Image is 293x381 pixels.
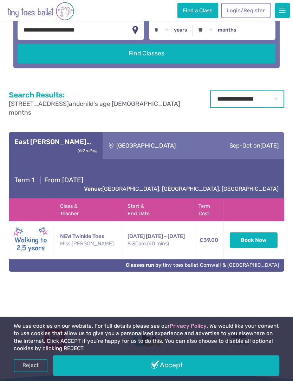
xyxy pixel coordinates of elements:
span: [STREET_ADDRESS] [9,100,69,107]
span: Term 1 [14,176,34,184]
td: NEW Twinkle Toes [56,221,123,259]
label: months [218,27,236,33]
a: Accept [53,355,279,376]
strong: Venue: [84,185,102,192]
span: | [36,176,44,184]
a: Classes run by:tiny toes ballet Cornwall & [GEOGRAPHIC_DATA] [126,262,279,268]
small: 8:30am (40 mins) [128,240,190,247]
img: Walking to Twinkle New (May 2025) [13,225,48,255]
small: Miss [PERSON_NAME] [60,240,119,247]
a: Login/Register [221,3,271,18]
img: tiny toes ballet [7,1,74,21]
th: Term Cost [194,199,223,221]
span: [DATE] [260,142,279,149]
small: (5.9 miles) [75,146,97,154]
a: Find a Class [177,3,218,18]
button: Find Classes [18,44,275,63]
th: Class & Teacher [56,199,123,221]
td: £39.00 [194,221,223,259]
th: Start & End Date [123,199,194,221]
a: Privacy Policy [170,323,207,329]
label: years [174,27,187,33]
span: [DATE] [128,233,145,239]
div: [GEOGRAPHIC_DATA] [103,132,205,159]
p: and [9,100,193,117]
a: Reject [14,359,47,372]
p: We use cookies on our website. For full details please see our . We would like your consent to us... [14,322,279,353]
h2: Search Results: [9,90,193,100]
a: Venue:[GEOGRAPHIC_DATA], [GEOGRAPHIC_DATA], [GEOGRAPHIC_DATA] [84,185,279,192]
h4: From [DATE] [14,176,83,184]
button: Book Now [230,232,278,248]
strong: Classes run by: [126,262,163,268]
span: child's age [DEMOGRAPHIC_DATA] months [9,100,180,116]
div: Sep-Oct on [205,132,284,159]
span: [DATE] - [DATE] [146,233,185,239]
h3: East [PERSON_NAME]… [14,138,97,146]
